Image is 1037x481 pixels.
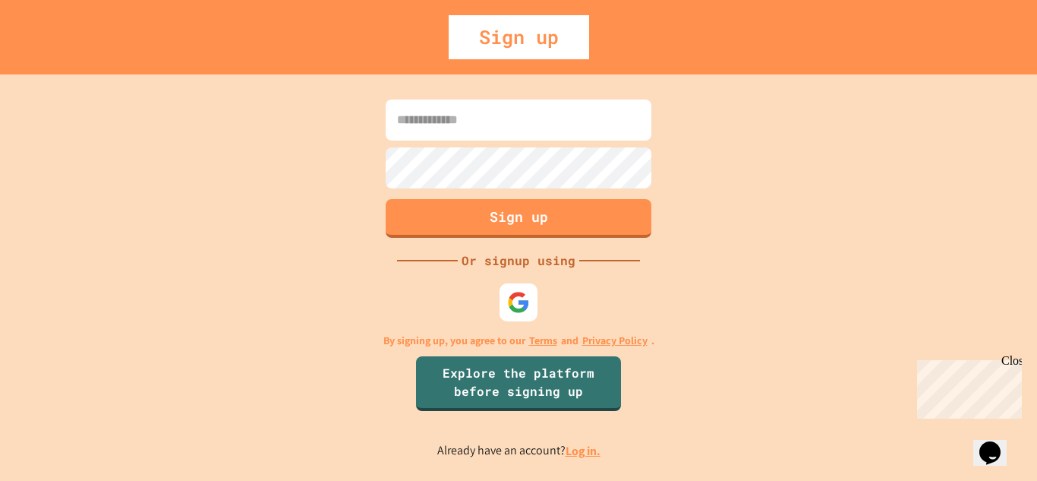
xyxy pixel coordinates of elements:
a: Explore the platform before signing up [416,356,621,411]
p: By signing up, you agree to our and . [383,333,654,349]
div: Or signup using [458,252,579,270]
iframe: chat widget [973,420,1022,466]
iframe: chat widget [911,354,1022,419]
a: Log in. [566,443,600,459]
button: Sign up [386,199,651,238]
a: Privacy Policy [582,333,648,349]
div: Sign up [449,15,589,59]
img: google-icon.svg [507,291,530,314]
div: Chat with us now!Close [6,6,105,97]
a: Terms [529,333,557,349]
p: Already have an account? [437,441,600,460]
